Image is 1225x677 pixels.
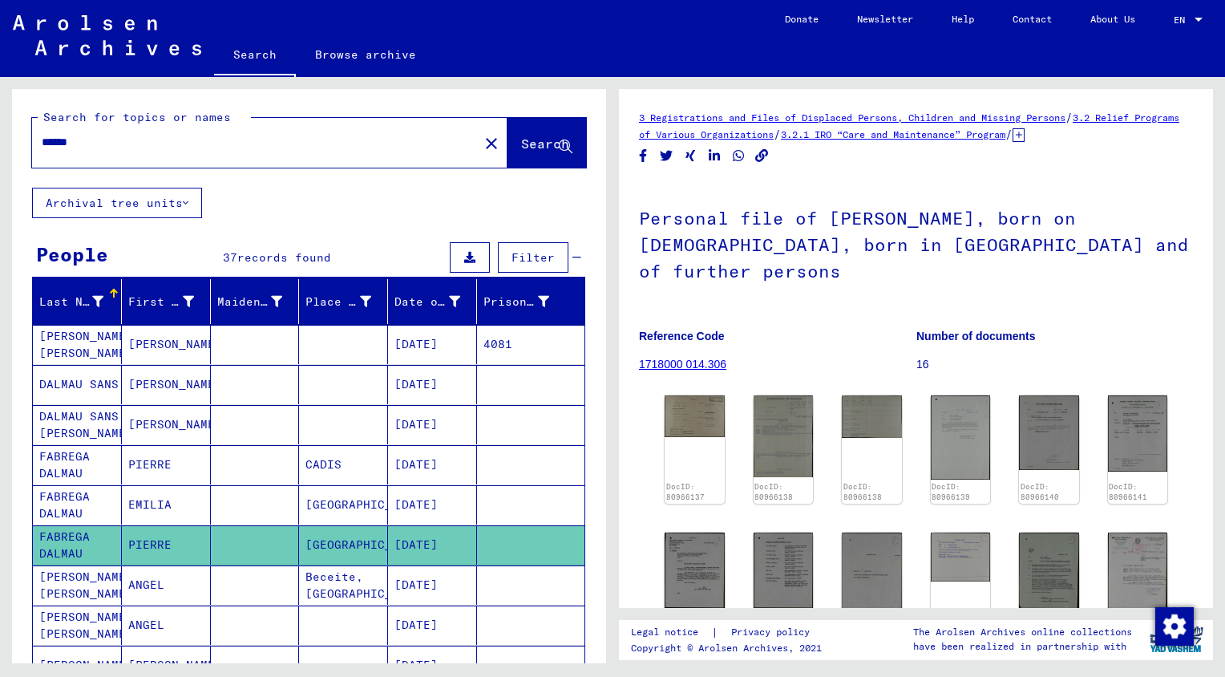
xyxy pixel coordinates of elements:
a: Privacy policy [718,624,829,641]
button: Search [507,118,586,168]
button: Share on Facebook [635,146,652,166]
mat-cell: [PERSON_NAME] [PERSON_NAME] [33,325,122,364]
button: Copy link [754,146,770,166]
a: DocID: 80966141 [1109,482,1147,502]
img: 001.jpg [665,395,725,437]
p: The Arolsen Archives online collections [913,625,1132,639]
a: DocID: 80966139 [932,482,970,502]
mat-cell: FABREGA DALMAU [33,485,122,525]
p: Copyright © Arolsen Archives, 2021 [631,641,829,655]
img: Change consent [1155,607,1194,646]
img: Arolsen_neg.svg [13,15,201,55]
mat-cell: [GEOGRAPHIC_DATA] [299,525,388,565]
img: 001.jpg [931,395,991,480]
div: First Name [128,294,194,310]
button: Filter [498,242,568,273]
img: 001.jpg [1019,533,1079,608]
mat-header-cell: First Name [122,279,211,324]
mat-cell: ANGEL [122,566,211,605]
div: Last Name [39,294,103,310]
span: EN [1174,14,1191,26]
h1: Personal file of [PERSON_NAME], born on [DEMOGRAPHIC_DATA], born in [GEOGRAPHIC_DATA] and of furt... [639,181,1193,305]
mat-cell: Beceite, [GEOGRAPHIC_DATA] [299,566,388,605]
img: 002.jpg [842,395,902,438]
mat-cell: EMILIA [122,485,211,525]
div: | [631,624,829,641]
a: DocID: 80966137 [666,482,705,502]
div: Place of Birth [305,289,391,314]
a: Legal notice [631,624,711,641]
span: Search [521,136,569,152]
img: 001.jpg [754,395,814,477]
b: Reference Code [639,330,725,343]
mat-cell: [DATE] [388,405,477,444]
mat-cell: [PERSON_NAME] [122,365,211,404]
button: Clear [475,127,507,159]
mat-cell: ANGEL [122,606,211,645]
button: Share on LinkedIn [706,146,723,166]
mat-header-cell: Last Name [33,279,122,324]
a: 1718000 014.306 [639,358,726,371]
img: 001.jpg [842,533,902,631]
mat-cell: DALMAU SANS [PERSON_NAME] [33,405,122,444]
img: 002.jpg [754,533,814,607]
mat-header-cell: Date of Birth [388,279,477,324]
mat-cell: [PERSON_NAME] [PERSON_NAME] [33,566,122,605]
mat-cell: [GEOGRAPHIC_DATA] [299,485,388,525]
mat-cell: [DATE] [388,566,477,605]
div: First Name [128,289,214,314]
div: Maiden Name [217,294,283,310]
span: Filter [511,250,555,265]
mat-header-cell: Prisoner # [477,279,584,324]
button: Share on WhatsApp [730,146,747,166]
span: / [774,127,781,141]
mat-cell: [PERSON_NAME] [122,325,211,364]
div: Last Name [39,289,123,314]
span: / [1005,127,1013,141]
img: 001.jpg [1019,395,1079,470]
div: People [36,240,108,269]
div: Date of Birth [394,294,460,310]
mat-cell: [DATE] [388,325,477,364]
img: 001.jpg [665,533,725,607]
mat-cell: FABREGA DALMAU [33,525,122,565]
mat-label: Search for topics or names [43,110,231,124]
mat-cell: [PERSON_NAME] [PERSON_NAME] [33,606,122,645]
a: DocID: 80966138 [754,482,793,502]
mat-cell: CADIS [299,445,388,484]
a: Browse archive [296,35,435,74]
mat-cell: [DATE] [388,365,477,404]
img: 001.jpg [1108,395,1168,472]
mat-cell: [PERSON_NAME] [122,405,211,444]
mat-cell: [DATE] [388,485,477,525]
mat-header-cell: Place of Birth [299,279,388,324]
a: DocID: 80966138 [843,482,882,502]
button: Archival tree units [32,188,202,218]
button: Share on Twitter [658,146,675,166]
p: have been realized in partnership with [913,639,1132,654]
div: Prisoner # [483,294,549,310]
mat-cell: [DATE] [388,606,477,645]
mat-icon: close [482,134,501,153]
a: 3 Registrations and Files of Displaced Persons, Children and Missing Persons [639,111,1065,124]
img: yv_logo.png [1146,619,1207,659]
button: Share on Xing [682,146,699,166]
div: Place of Birth [305,294,371,310]
img: 001.jpg [931,533,991,582]
b: Number of documents [916,330,1036,343]
div: Prisoner # [483,289,569,314]
div: Maiden Name [217,289,303,314]
a: 3.2.1 IRO “Care and Maintenance” Program [781,128,1005,140]
span: records found [237,250,331,265]
mat-cell: PIERRE [122,525,211,565]
div: Date of Birth [394,289,480,314]
mat-cell: [DATE] [388,525,477,565]
img: 001.jpg [1108,533,1168,609]
a: DocID: 80966140 [1021,482,1059,502]
span: / [1065,110,1073,124]
mat-cell: FABREGA DALMAU [33,445,122,484]
mat-cell: DALMAU SANS [33,365,122,404]
mat-cell: 4081 [477,325,584,364]
mat-header-cell: Maiden Name [211,279,300,324]
a: Search [214,35,296,77]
